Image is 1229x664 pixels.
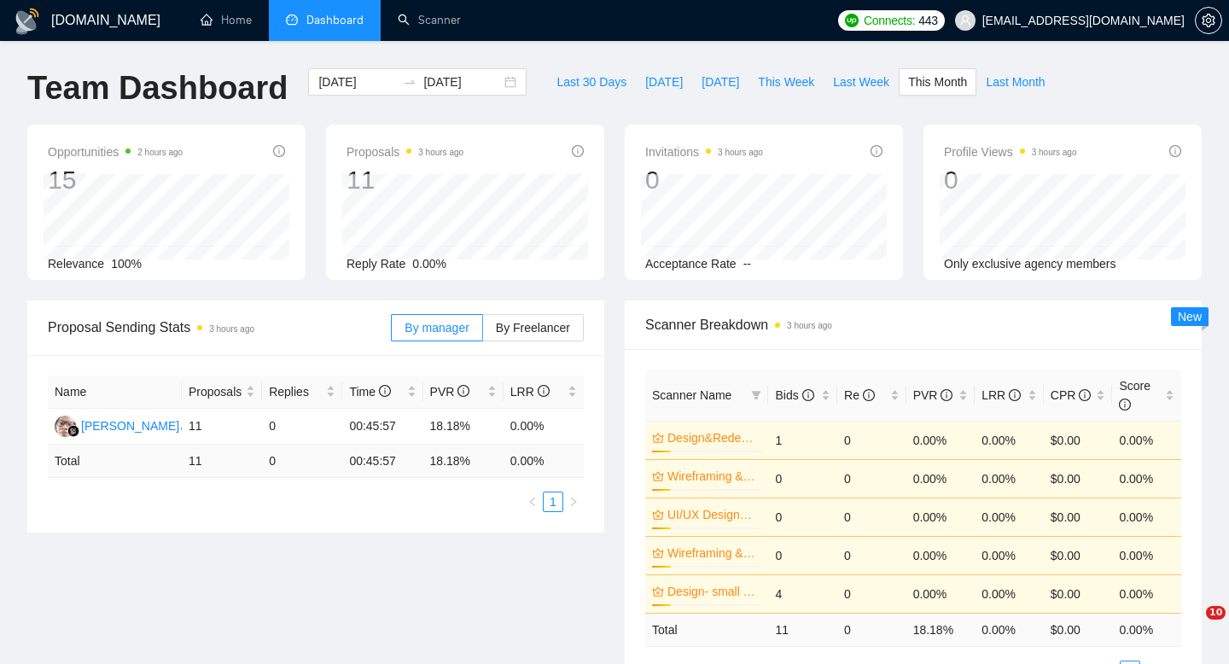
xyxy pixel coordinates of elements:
[182,445,262,478] td: 11
[667,428,758,447] a: Design&Redesign (without budget)
[48,142,183,162] span: Opportunities
[318,73,396,91] input: Start date
[743,257,751,271] span: --
[941,389,952,401] span: info-circle
[1112,536,1181,574] td: 0.00%
[645,257,737,271] span: Acceptance Rate
[1196,14,1221,27] span: setting
[944,257,1116,271] span: Only exclusive agency members
[1044,459,1113,498] td: $0.00
[1195,7,1222,34] button: setting
[906,498,976,536] td: 0.00%
[844,388,875,402] span: Re
[787,321,832,330] time: 3 hours ago
[959,15,971,26] span: user
[262,376,342,409] th: Replies
[906,421,976,459] td: 0.00%
[908,73,967,91] span: This Month
[403,75,416,89] span: swap-right
[906,613,976,646] td: 18.18 %
[1044,613,1113,646] td: $ 0.00
[48,317,391,338] span: Proposal Sending Stats
[81,416,179,435] div: [PERSON_NAME]
[1195,14,1222,27] a: setting
[522,492,543,512] button: left
[418,148,463,157] time: 3 hours ago
[1206,606,1226,620] span: 10
[563,492,584,512] li: Next Page
[768,459,837,498] td: 0
[430,385,470,399] span: PVR
[906,459,976,498] td: 0.00%
[1044,498,1113,536] td: $0.00
[48,376,182,409] th: Name
[833,73,889,91] span: Last Week
[189,382,242,401] span: Proposals
[944,164,1077,196] div: 0
[1112,498,1181,536] td: 0.00%
[913,388,953,402] span: PVR
[1119,399,1131,411] span: info-circle
[398,13,461,27] a: searchScanner
[837,613,906,646] td: 0
[906,536,976,574] td: 0.00%
[768,574,837,613] td: 4
[568,497,579,507] span: right
[572,145,584,157] span: info-circle
[975,459,1044,498] td: 0.00%
[1044,421,1113,459] td: $0.00
[547,68,636,96] button: Last 30 Days
[906,574,976,613] td: 0.00%
[758,73,814,91] span: This Week
[347,142,463,162] span: Proposals
[667,467,758,486] a: Wireframing & UX Prototype (without budget)
[423,445,504,478] td: 18.18 %
[944,142,1077,162] span: Profile Views
[986,73,1045,91] span: Last Month
[342,409,422,445] td: 00:45:57
[347,164,463,196] div: 11
[522,492,543,512] li: Previous Page
[667,505,758,524] a: UI/UX Designer (no budget)
[645,613,768,646] td: Total
[652,509,664,521] span: crown
[1051,388,1091,402] span: CPR
[1032,148,1077,157] time: 3 hours ago
[1112,421,1181,459] td: 0.00%
[837,574,906,613] td: 0
[645,314,1181,335] span: Scanner Breakdown
[403,75,416,89] span: to
[405,321,469,335] span: By manager
[504,409,584,445] td: 0.00%
[645,73,683,91] span: [DATE]
[748,68,824,96] button: This Week
[527,497,538,507] span: left
[182,376,262,409] th: Proposals
[899,68,976,96] button: This Month
[27,68,288,108] h1: Team Dashboard
[1112,574,1181,613] td: 0.00%
[563,492,584,512] button: right
[1112,459,1181,498] td: 0.00%
[379,385,391,397] span: info-circle
[48,257,104,271] span: Relevance
[748,382,765,408] span: filter
[652,432,664,444] span: crown
[667,544,758,562] a: Wireframing & UX Prototype
[55,416,76,437] img: HH
[837,421,906,459] td: 0
[824,68,899,96] button: Last Week
[981,388,1021,402] span: LRR
[544,492,562,511] a: 1
[1178,310,1202,323] span: New
[556,73,626,91] span: Last 30 Days
[975,421,1044,459] td: 0.00%
[1119,379,1150,411] span: Score
[636,68,692,96] button: [DATE]
[347,257,405,271] span: Reply Rate
[837,536,906,574] td: 0
[768,421,837,459] td: 1
[718,148,763,157] time: 3 hours ago
[1009,389,1021,401] span: info-circle
[349,385,390,399] span: Time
